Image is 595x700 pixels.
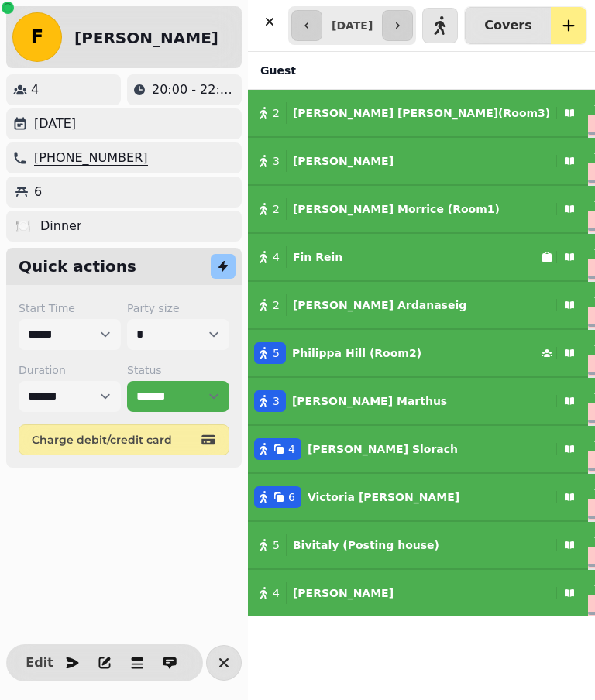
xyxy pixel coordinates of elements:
span: 2 [273,297,280,313]
span: 4 [273,249,280,265]
th: Guest [248,52,588,90]
span: 5 [273,345,280,361]
p: Fin Rein [293,249,342,265]
p: 🍽️ [15,217,31,235]
p: [PERSON_NAME] Morrice (Room1) [293,201,500,217]
span: Edit [30,657,49,669]
button: 5Bivitaly (Posting house) [248,527,588,564]
button: 4[PERSON_NAME] Slorach [248,431,588,468]
p: [DATE] [34,115,76,133]
span: 4 [273,585,280,601]
p: [PERSON_NAME] Marthus [292,393,447,409]
label: Status [127,362,229,378]
span: 4 [288,441,295,457]
button: 4[PERSON_NAME] [248,575,588,612]
p: 20:00 - 22:00 [152,81,236,99]
label: Duration [19,362,121,378]
span: Charge debit/credit card [32,434,198,445]
button: 2[PERSON_NAME] Morrice (Room1) [248,190,588,228]
p: [PERSON_NAME] [293,585,394,601]
span: 5 [273,537,280,553]
button: 6Victoria [PERSON_NAME] [248,479,588,516]
span: 6 [288,489,295,505]
span: 3 [273,393,280,409]
span: 3 [273,153,280,169]
p: [PERSON_NAME] [PERSON_NAME](Room3) [293,105,550,121]
p: Dinner [40,217,81,235]
h2: Quick actions [19,256,136,277]
p: Covers [484,19,531,32]
p: Victoria [PERSON_NAME] [308,489,459,505]
button: 4Fin Rein [248,238,588,276]
button: 2[PERSON_NAME] [PERSON_NAME](Room3) [248,94,588,132]
button: 5Philippa Hill (Room2) [248,335,588,372]
label: Start Time [19,300,121,316]
button: Edit [24,647,55,678]
button: 3[PERSON_NAME] Marthus [248,383,588,420]
button: 2[PERSON_NAME] Ardanaseig [248,287,588,324]
p: Bivitaly (Posting house) [293,537,439,553]
p: [PERSON_NAME] Ardanaseig [293,297,466,313]
span: 2 [273,201,280,217]
button: Charge debit/credit card [19,424,229,455]
p: [PERSON_NAME] Slorach [308,441,458,457]
span: F [31,28,43,46]
label: Party size [127,300,229,316]
span: 2 [273,105,280,121]
button: 3[PERSON_NAME] [248,142,588,180]
p: 6 [34,183,42,201]
button: Covers [465,7,550,44]
p: [PERSON_NAME] [293,153,394,169]
p: 4 [31,81,39,99]
h2: [PERSON_NAME] [74,27,218,49]
p: Philippa Hill (Room2) [292,345,421,361]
